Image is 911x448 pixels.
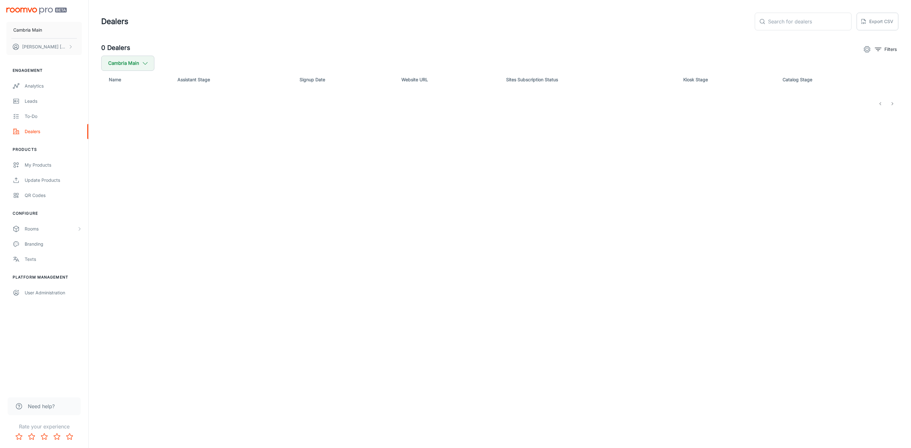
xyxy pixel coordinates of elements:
[6,22,82,38] button: Cambria Main
[101,71,172,89] th: Name
[873,44,898,54] button: filter
[501,71,678,89] th: Sites Subscription Status
[22,43,67,50] p: [PERSON_NAME] [PERSON_NAME]
[874,99,898,109] nav: pagination navigation
[678,71,778,89] th: Kiosk Stage
[294,71,396,89] th: Signup Date
[101,16,128,27] h1: Dealers
[6,39,82,55] button: [PERSON_NAME] [PERSON_NAME]
[857,13,898,30] button: Export CSV
[768,13,852,30] input: Search for dealers
[396,71,501,89] th: Website URL
[25,113,82,120] div: To-do
[101,56,154,71] button: Cambria Main
[861,43,873,56] button: settings
[6,8,67,14] img: Roomvo PRO Beta
[101,43,130,53] h5: 0 Dealers
[13,27,42,34] p: Cambria Main
[25,98,82,105] div: Leads
[778,71,898,89] th: Catalog Stage
[25,128,82,135] div: Dealers
[172,71,294,89] th: Assistant Stage
[25,83,82,89] div: Analytics
[884,46,897,53] p: Filters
